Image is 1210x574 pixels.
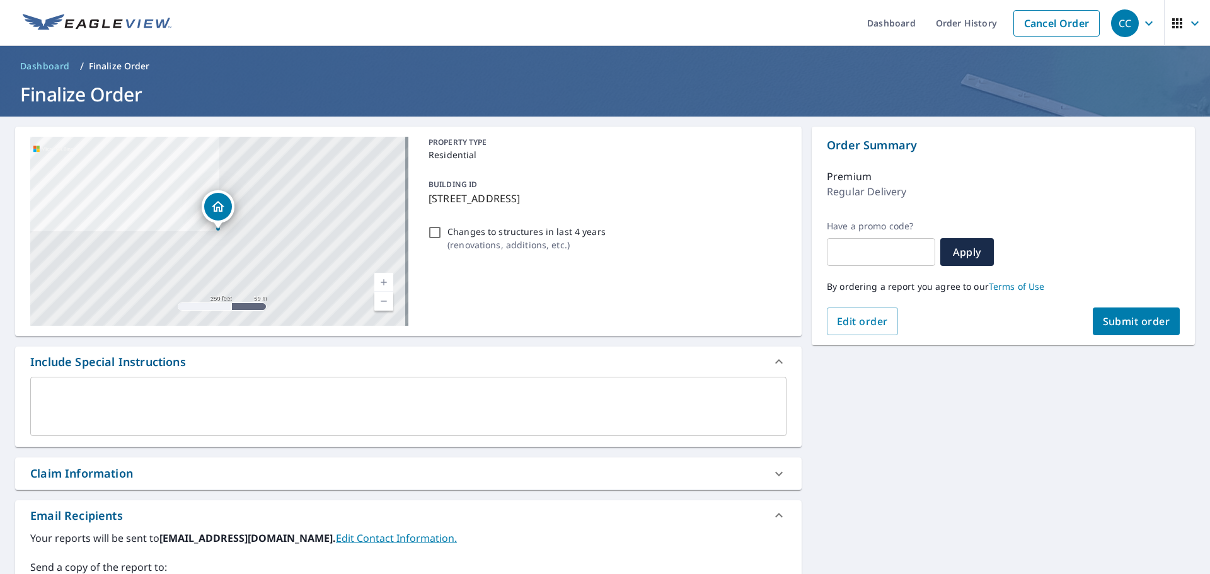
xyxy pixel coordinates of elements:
[159,531,336,545] b: [EMAIL_ADDRESS][DOMAIN_NAME].
[429,148,781,161] p: Residential
[30,465,133,482] div: Claim Information
[30,531,786,546] label: Your reports will be sent to
[89,60,150,72] p: Finalize Order
[447,238,606,251] p: ( renovations, additions, etc. )
[1111,9,1139,37] div: CC
[1093,307,1180,335] button: Submit order
[30,507,123,524] div: Email Recipients
[827,221,935,232] label: Have a promo code?
[1103,314,1170,328] span: Submit order
[429,137,781,148] p: PROPERTY TYPE
[15,500,802,531] div: Email Recipients
[1013,10,1100,37] a: Cancel Order
[80,59,84,74] li: /
[336,531,457,545] a: EditContactInfo
[447,225,606,238] p: Changes to structures in last 4 years
[20,60,70,72] span: Dashboard
[827,169,872,184] p: Premium
[827,281,1180,292] p: By ordering a report you agree to our
[837,314,888,328] span: Edit order
[202,190,234,229] div: Dropped pin, building 1, Residential property, 2455 Clover Blossom Ct Grove City, OH 43123
[989,280,1045,292] a: Terms of Use
[30,353,186,370] div: Include Special Instructions
[374,292,393,311] a: Current Level 17, Zoom Out
[429,191,781,206] p: [STREET_ADDRESS]
[15,347,802,377] div: Include Special Instructions
[15,81,1195,107] h1: Finalize Order
[429,179,477,190] p: BUILDING ID
[374,273,393,292] a: Current Level 17, Zoom In
[15,457,802,490] div: Claim Information
[940,238,994,266] button: Apply
[23,14,171,33] img: EV Logo
[827,307,898,335] button: Edit order
[15,56,1195,76] nav: breadcrumb
[950,245,984,259] span: Apply
[827,184,906,199] p: Regular Delivery
[15,56,75,76] a: Dashboard
[827,137,1180,154] p: Order Summary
